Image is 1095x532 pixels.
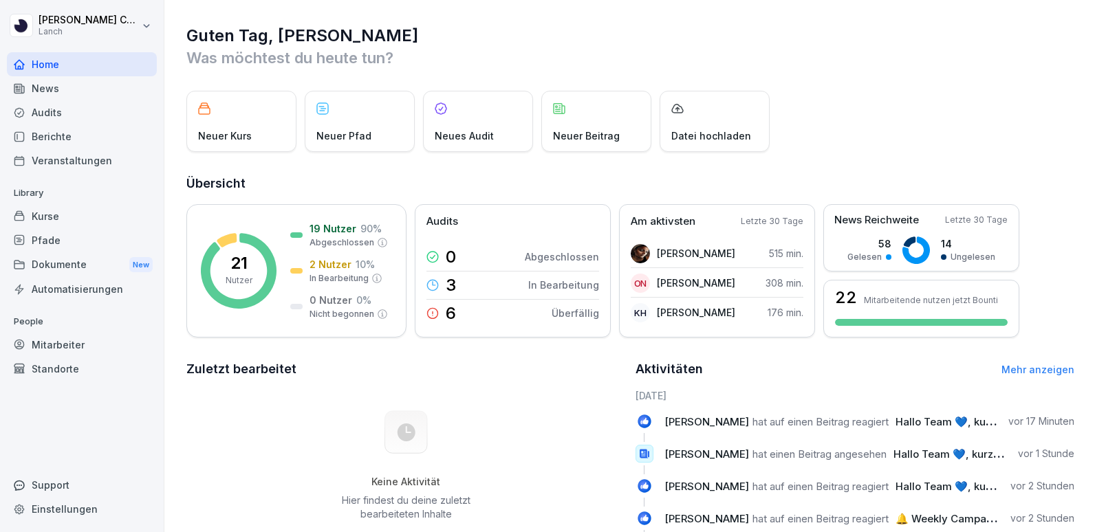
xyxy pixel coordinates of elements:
span: hat auf einen Beitrag reagiert [752,415,889,428]
p: 308 min. [766,276,803,290]
p: 21 [230,255,248,271]
p: vor 2 Stunden [1010,479,1074,493]
div: Dokumente [7,252,157,278]
a: Einstellungen [7,497,157,521]
p: Library [7,182,157,204]
p: 0 [446,249,456,265]
h3: 22 [835,289,857,306]
a: Mitarbeiter [7,333,157,357]
p: [PERSON_NAME] [657,276,735,290]
p: Mitarbeitende nutzen jetzt Bounti [864,295,998,305]
p: Am aktivsten [631,214,695,230]
p: 0 % [356,293,371,307]
p: [PERSON_NAME] [657,305,735,320]
p: Letzte 30 Tage [945,214,1008,226]
p: [PERSON_NAME] Cancillieri [39,14,139,26]
p: 10 % [356,257,375,271]
span: hat einen Beitrag angesehen [752,447,887,461]
a: Pfade [7,228,157,252]
p: 58 [847,236,891,251]
div: Support [7,473,157,497]
p: Überfällig [552,306,599,320]
span: [PERSON_NAME] [664,415,749,428]
p: Letzte 30 Tage [741,215,803,228]
p: vor 17 Minuten [1008,414,1074,428]
p: People [7,311,157,333]
p: Nutzer [226,274,252,287]
p: 3 [446,277,456,293]
p: Neues Audit [435,129,494,143]
img: lbqg5rbd359cn7pzouma6c8b.png [631,244,650,263]
p: Datei hochladen [671,129,751,143]
a: Standorte [7,357,157,381]
a: News [7,76,157,100]
p: 0 Nutzer [310,293,352,307]
span: [PERSON_NAME] [664,512,749,525]
span: hat auf einen Beitrag reagiert [752,480,889,493]
p: [PERSON_NAME] [657,246,735,261]
p: In Bearbeitung [528,278,599,292]
h1: Guten Tag, [PERSON_NAME] [186,25,1074,47]
p: 176 min. [768,305,803,320]
a: Automatisierungen [7,277,157,301]
p: Neuer Pfad [316,129,371,143]
p: Nicht begonnen [310,308,374,320]
a: DokumenteNew [7,252,157,278]
p: 14 [941,236,995,251]
p: Abgeschlossen [525,250,599,264]
span: [PERSON_NAME] [664,447,749,461]
p: News Reichweite [834,212,919,228]
p: Audits [426,214,458,230]
div: ON [631,274,650,293]
div: New [129,257,153,273]
div: KH [631,303,650,322]
p: Neuer Kurs [198,129,252,143]
p: Abgeschlossen [310,236,374,249]
a: Home [7,52,157,76]
p: 19 Nutzer [310,221,356,236]
h6: [DATE] [636,388,1075,403]
p: Ungelesen [951,251,995,263]
h2: Zuletzt bearbeitet [186,359,626,379]
h2: Übersicht [186,174,1074,193]
p: vor 1 Stunde [1018,447,1074,461]
span: hat auf einen Beitrag reagiert [752,512,889,525]
a: Berichte [7,124,157,148]
span: [PERSON_NAME] [664,480,749,493]
h2: Aktivitäten [636,359,703,379]
p: Was möchtest du heute tun? [186,47,1074,69]
a: Veranstaltungen [7,148,157,173]
p: 2 Nutzer [310,257,351,271]
p: In Bearbeitung [310,272,369,285]
a: Kurse [7,204,157,228]
p: Lanch [39,27,139,36]
p: Hier findest du deine zuletzt bearbeiteten Inhalte [336,494,475,521]
a: Mehr anzeigen [1001,364,1074,375]
p: Neuer Beitrag [553,129,620,143]
p: 515 min. [769,246,803,261]
p: Gelesen [847,251,882,263]
h5: Keine Aktivität [336,476,475,488]
p: 90 % [360,221,382,236]
p: 6 [446,305,456,322]
a: Audits [7,100,157,124]
p: vor 2 Stunden [1010,511,1074,525]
